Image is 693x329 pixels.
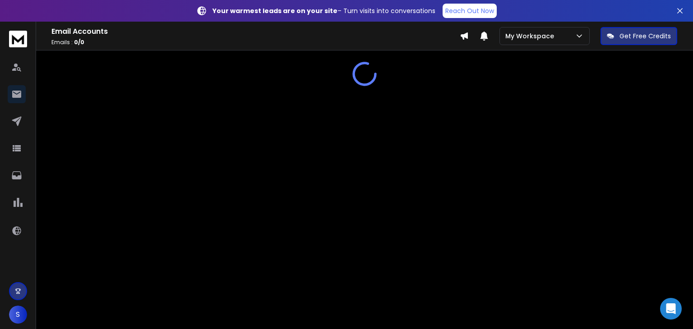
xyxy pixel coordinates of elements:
[445,6,494,15] p: Reach Out Now
[51,26,460,37] h1: Email Accounts
[660,298,682,320] div: Open Intercom Messenger
[619,32,671,41] p: Get Free Credits
[74,38,84,46] span: 0 / 0
[601,27,677,45] button: Get Free Credits
[9,31,27,47] img: logo
[9,306,27,324] button: S
[505,32,558,41] p: My Workspace
[51,39,460,46] p: Emails :
[213,6,435,15] p: – Turn visits into conversations
[213,6,337,15] strong: Your warmest leads are on your site
[443,4,497,18] a: Reach Out Now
